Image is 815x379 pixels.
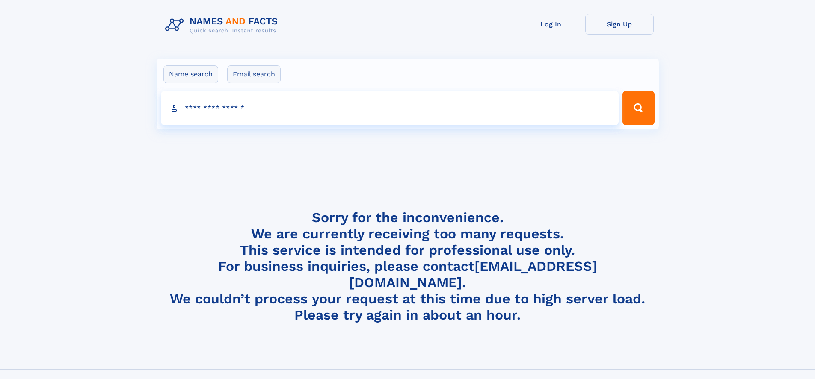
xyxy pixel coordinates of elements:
[162,209,654,323] h4: Sorry for the inconvenience. We are currently receiving too many requests. This service is intend...
[162,14,285,37] img: Logo Names and Facts
[349,258,597,291] a: [EMAIL_ADDRESS][DOMAIN_NAME]
[163,65,218,83] label: Name search
[622,91,654,125] button: Search Button
[227,65,281,83] label: Email search
[585,14,654,35] a: Sign Up
[517,14,585,35] a: Log In
[161,91,619,125] input: search input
